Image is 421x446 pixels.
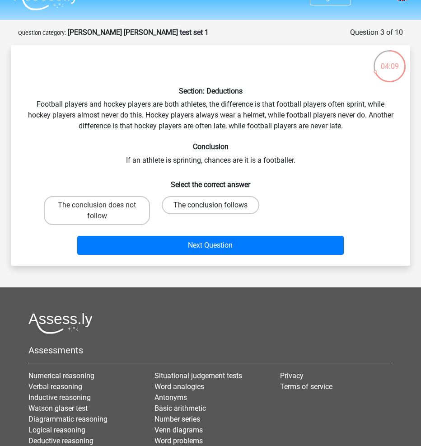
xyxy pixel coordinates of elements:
small: Question category: [18,29,66,36]
a: Verbal reasoning [28,382,82,391]
a: Diagrammatic reasoning [28,415,108,423]
a: Situational judgement tests [154,371,242,380]
a: Number series [154,415,200,423]
a: Antonyms [154,393,187,402]
label: The conclusion follows [162,196,259,214]
a: Deductive reasoning [28,437,94,445]
div: Football players and hockey players are both athletes, the difference is that football players of... [14,52,407,258]
h6: Section: Deductions [25,87,396,95]
button: Next Question [77,236,344,255]
a: Watson glaser test [28,404,88,413]
div: Question 3 of 10 [350,27,403,38]
strong: [PERSON_NAME] [PERSON_NAME] test set 1 [68,28,209,37]
a: Basic arithmetic [154,404,206,413]
a: Venn diagrams [154,426,203,434]
a: Numerical reasoning [28,371,94,380]
a: Privacy [280,371,304,380]
a: Terms of service [280,382,332,391]
a: Word analogies [154,382,204,391]
a: Word problems [154,437,203,445]
label: The conclusion does not follow [44,196,150,225]
a: Logical reasoning [28,426,85,434]
a: Inductive reasoning [28,393,91,402]
div: 04:09 [373,49,407,72]
h6: Select the correct answer [25,173,396,189]
h5: Assessments [28,345,393,356]
h6: Conclusion [25,142,396,151]
img: Assessly logo [28,313,93,334]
